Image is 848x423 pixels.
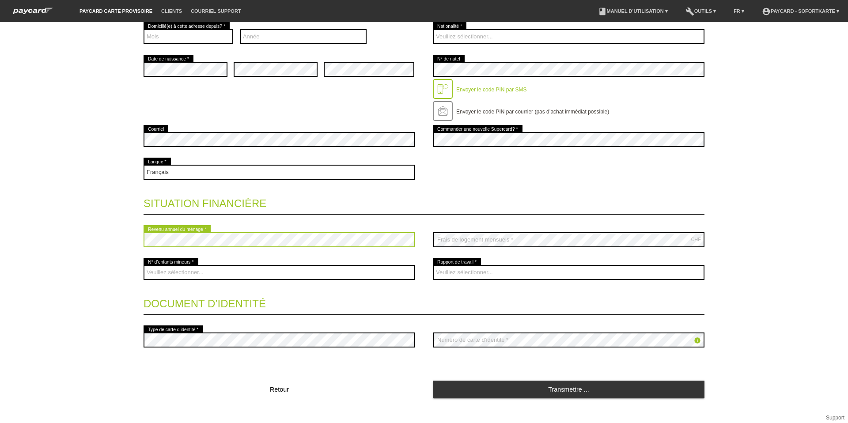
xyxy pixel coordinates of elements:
i: info [694,337,701,344]
a: paycard Sofortkarte [9,10,57,17]
a: account_circlepaycard - Sofortkarte ▾ [757,8,844,14]
i: account_circle [762,7,771,16]
legend: Document d’identité [144,289,704,315]
a: Courriel Support [186,8,245,14]
div: CHF [691,237,701,242]
i: build [685,7,694,16]
a: buildOutils ▾ [681,8,720,14]
span: Retour [270,386,289,393]
a: paycard carte provisoire [75,8,157,14]
button: Retour [144,381,415,398]
img: paycard Sofortkarte [9,6,57,15]
i: book [598,7,607,16]
a: Support [826,415,844,421]
label: Envoyer le code PIN par SMS [456,87,526,93]
legend: Situation financière [144,189,704,215]
a: info [694,338,701,345]
a: bookManuel d’utilisation ▾ [594,8,672,14]
a: FR ▾ [729,8,749,14]
a: Transmettre ... [433,381,704,398]
label: Envoyer le code PIN par courrier (pas d’achat immédiat possible) [456,109,609,115]
a: Clients [157,8,186,14]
